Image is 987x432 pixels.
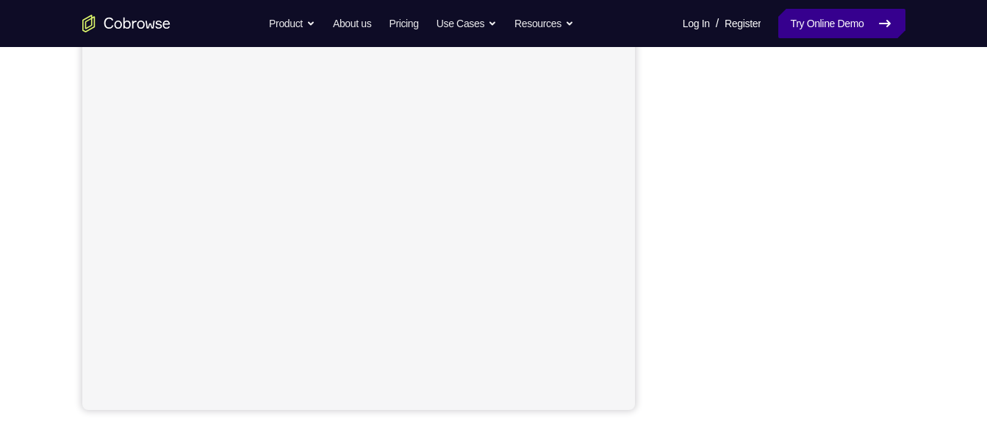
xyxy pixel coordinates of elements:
[82,15,171,32] a: Go to the home page
[333,9,371,38] a: About us
[514,9,574,38] button: Resources
[778,9,905,38] a: Try Online Demo
[683,9,710,38] a: Log In
[269,9,315,38] button: Product
[716,15,719,32] span: /
[725,9,761,38] a: Register
[389,9,418,38] a: Pricing
[437,9,497,38] button: Use Cases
